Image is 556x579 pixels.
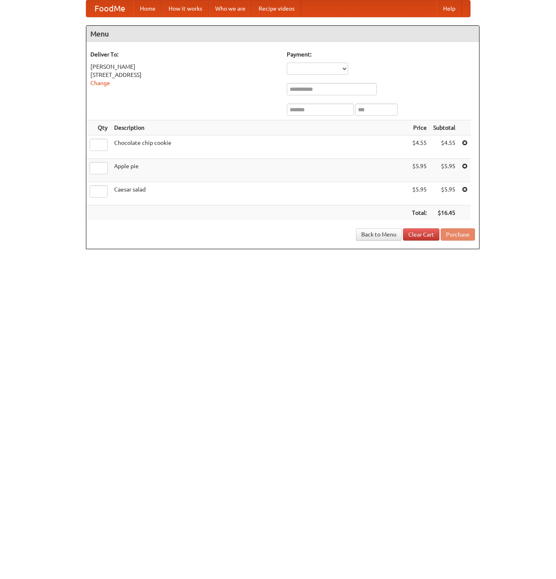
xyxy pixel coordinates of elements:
[409,120,430,135] th: Price
[409,182,430,205] td: $5.95
[111,120,409,135] th: Description
[86,0,133,17] a: FoodMe
[90,71,279,79] div: [STREET_ADDRESS]
[409,159,430,182] td: $5.95
[90,80,110,86] a: Change
[409,135,430,159] td: $4.55
[430,205,459,221] th: $16.45
[430,120,459,135] th: Subtotal
[287,50,475,59] h5: Payment:
[162,0,209,17] a: How it works
[356,228,402,241] a: Back to Menu
[430,135,459,159] td: $4.55
[111,159,409,182] td: Apple pie
[86,26,479,42] h4: Menu
[133,0,162,17] a: Home
[209,0,252,17] a: Who we are
[430,159,459,182] td: $5.95
[437,0,462,17] a: Help
[441,228,475,241] button: Purchase
[111,182,409,205] td: Caesar salad
[90,63,279,71] div: [PERSON_NAME]
[403,228,439,241] a: Clear Cart
[252,0,301,17] a: Recipe videos
[86,120,111,135] th: Qty
[111,135,409,159] td: Chocolate chip cookie
[409,205,430,221] th: Total:
[430,182,459,205] td: $5.95
[90,50,279,59] h5: Deliver To:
